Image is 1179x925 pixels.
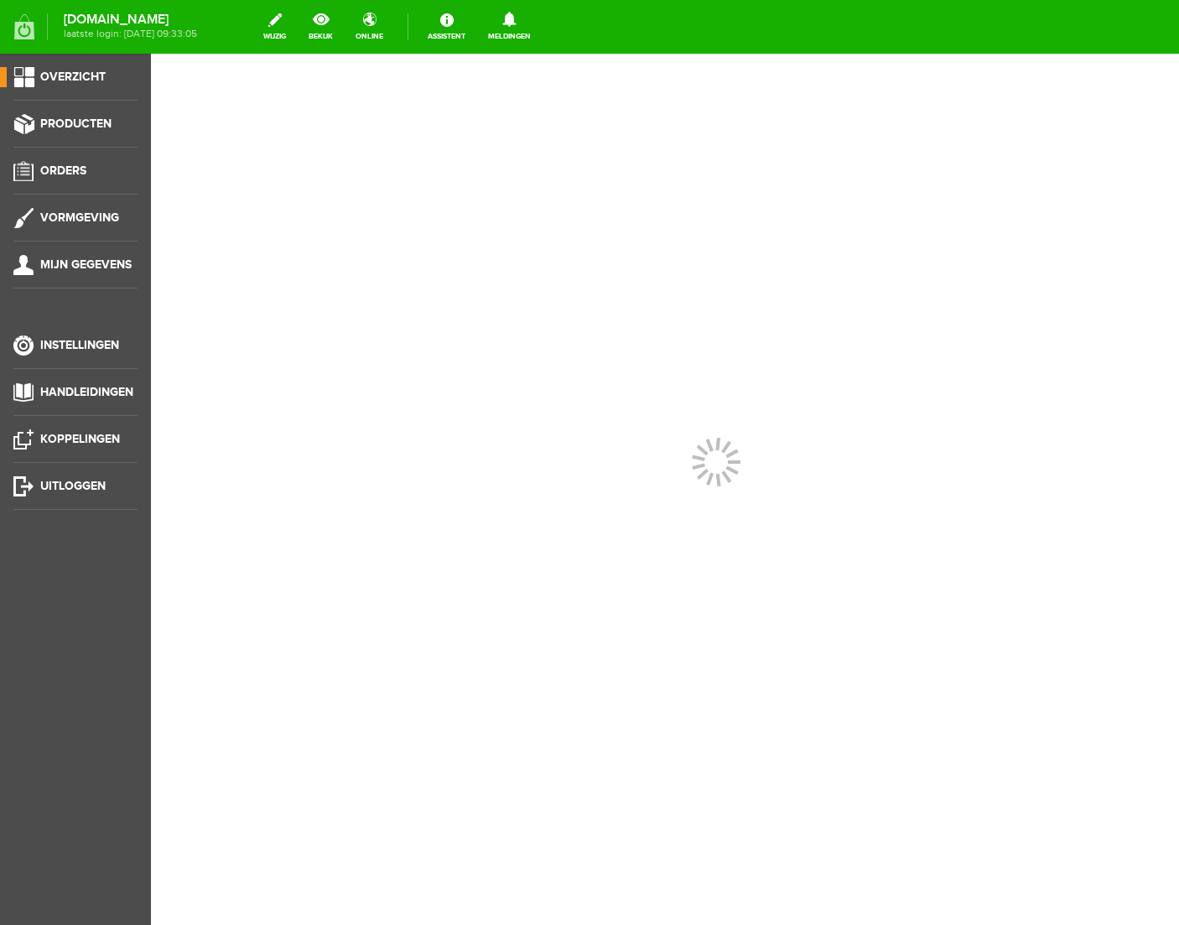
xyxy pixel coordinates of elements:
a: wijzig [253,8,296,45]
span: Producten [40,117,112,131]
span: Orders [40,164,86,178]
span: Handleidingen [40,385,133,399]
span: Instellingen [40,338,119,352]
a: bekijk [299,8,343,45]
a: Assistent [418,8,475,45]
span: Vormgeving [40,210,119,225]
span: laatste login: [DATE] 09:33:05 [64,29,197,39]
span: Uitloggen [40,479,106,493]
span: Mijn gegevens [40,257,132,272]
span: Koppelingen [40,432,120,446]
a: Meldingen [478,8,541,45]
span: Overzicht [40,70,106,84]
strong: [DOMAIN_NAME] [64,15,197,24]
a: online [345,8,393,45]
